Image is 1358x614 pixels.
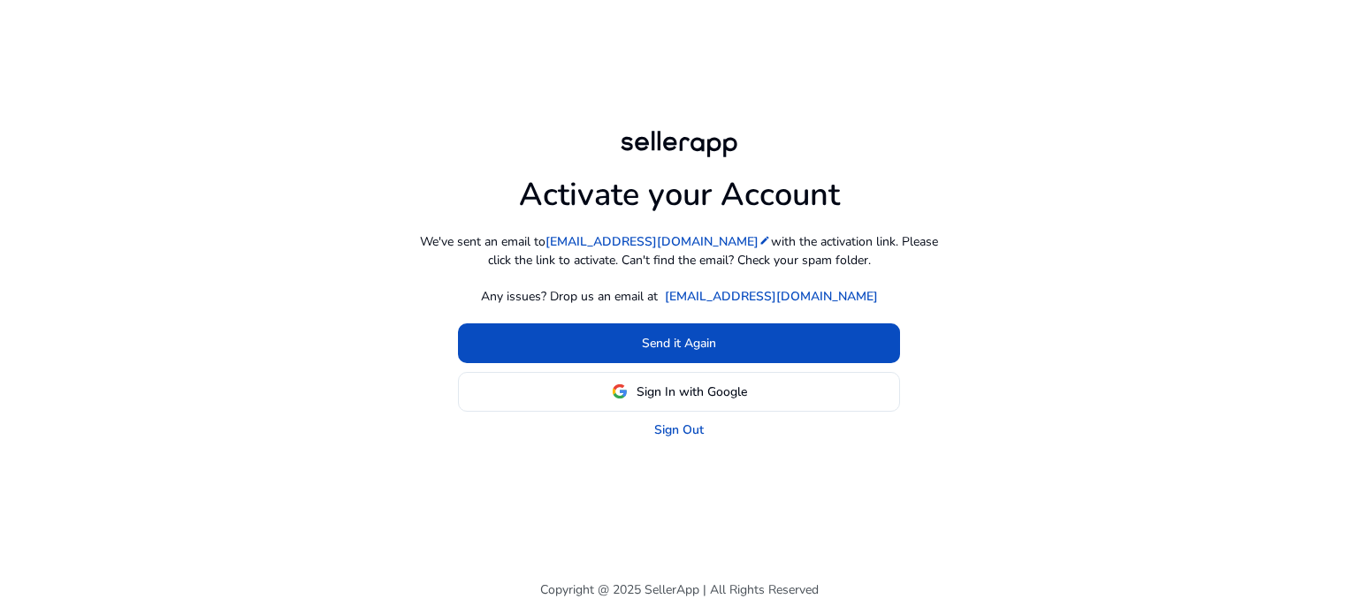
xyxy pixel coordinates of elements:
button: Send it Again [458,323,900,363]
h1: Activate your Account [519,162,840,214]
a: Sign Out [654,421,704,439]
a: [EMAIL_ADDRESS][DOMAIN_NAME] [545,232,771,251]
span: Send it Again [642,334,716,352]
img: google-logo.svg [612,383,628,399]
a: [EMAIL_ADDRESS][DOMAIN_NAME] [665,287,878,306]
button: Sign In with Google [458,372,900,412]
p: We've sent an email to with the activation link. Please click the link to activate. Can't find th... [414,232,944,269]
span: Sign In with Google [637,383,747,401]
p: Any issues? Drop us an email at [481,287,658,306]
mat-icon: edit [759,234,771,246]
